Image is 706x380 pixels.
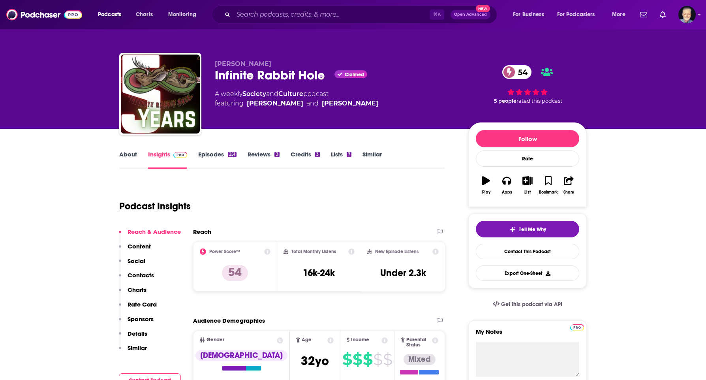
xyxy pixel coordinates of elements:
p: Social [128,257,145,265]
span: $ [342,353,352,366]
button: Play [476,171,496,199]
h3: 16k-24k [303,267,335,279]
a: InsightsPodchaser Pro [148,150,187,169]
span: Open Advanced [454,13,487,17]
img: tell me why sparkle [509,226,516,233]
span: ⌘ K [430,9,444,20]
button: Details [119,330,147,344]
div: Rate [476,150,579,167]
span: New [476,5,490,12]
button: open menu [163,8,207,21]
p: Reach & Audience [128,228,181,235]
span: $ [353,353,362,366]
h2: Audience Demographics [193,317,265,324]
div: [DEMOGRAPHIC_DATA] [195,350,287,361]
span: Monitoring [168,9,196,20]
button: Content [119,243,151,257]
h3: Under 2.3k [380,267,426,279]
span: 54 [510,65,531,79]
a: 54 [502,65,531,79]
img: Podchaser Pro [570,324,584,331]
button: Rate Card [119,301,157,315]
div: 7 [347,152,351,157]
a: Credits3 [291,150,320,169]
h2: New Episode Listens [375,249,419,254]
p: Similar [128,344,147,352]
span: $ [363,353,372,366]
p: Content [128,243,151,250]
span: Income [351,337,369,342]
div: 3 [274,152,279,157]
div: [PERSON_NAME] [322,99,378,108]
span: and [266,90,278,98]
a: Society [242,90,266,98]
button: Social [119,257,145,272]
a: Culture [278,90,303,98]
div: List [524,190,531,195]
div: Play [482,190,490,195]
div: 251 [228,152,237,157]
h1: Podcast Insights [119,200,191,212]
button: Export One-Sheet [476,265,579,281]
button: Show profile menu [678,6,696,23]
img: Podchaser Pro [173,152,187,158]
button: open menu [507,8,554,21]
button: Contacts [119,271,154,286]
a: Get this podcast via API [486,295,569,314]
img: Infinite Rabbit Hole [121,55,200,134]
button: Sponsors [119,315,154,330]
a: About [119,150,137,169]
p: Rate Card [128,301,157,308]
a: Contact This Podcast [476,244,579,259]
span: Parental Status [406,337,431,348]
span: For Business [513,9,544,20]
span: Tell Me Why [519,226,546,233]
button: Bookmark [538,171,558,199]
p: Charts [128,286,146,293]
h2: Reach [193,228,211,235]
div: Apps [502,190,512,195]
button: Reach & Audience [119,228,181,243]
span: [PERSON_NAME] [215,60,271,68]
div: [PERSON_NAME] [247,99,303,108]
a: Show notifications dropdown [657,8,669,21]
span: featuring [215,99,378,108]
span: Charts [136,9,153,20]
button: open menu [606,8,635,21]
input: Search podcasts, credits, & more... [233,8,430,21]
h2: Total Monthly Listens [291,249,336,254]
span: Gender [207,337,224,342]
button: Apps [496,171,517,199]
span: $ [373,353,382,366]
button: tell me why sparkleTell Me Why [476,221,579,237]
label: My Notes [476,328,579,342]
div: A weekly podcast [215,89,378,108]
span: Podcasts [98,9,121,20]
img: Podchaser - Follow, Share and Rate Podcasts [6,7,82,22]
span: Age [302,337,312,342]
a: Episodes251 [198,150,237,169]
button: List [517,171,538,199]
button: open menu [552,8,606,21]
div: Search podcasts, credits, & more... [219,6,505,24]
a: Charts [131,8,158,21]
button: Share [559,171,579,199]
span: Claimed [345,73,364,77]
a: Similar [362,150,382,169]
p: Details [128,330,147,337]
div: Mixed [404,354,436,365]
button: Similar [119,344,147,359]
span: and [306,99,319,108]
span: More [612,9,625,20]
p: Contacts [128,271,154,279]
h2: Power Score™ [209,249,240,254]
span: 32 yo [301,353,329,369]
span: rated this podcast [516,98,562,104]
div: 3 [315,152,320,157]
button: open menu [92,8,131,21]
p: 54 [222,265,248,281]
a: Pro website [570,323,584,331]
span: 5 people [494,98,516,104]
